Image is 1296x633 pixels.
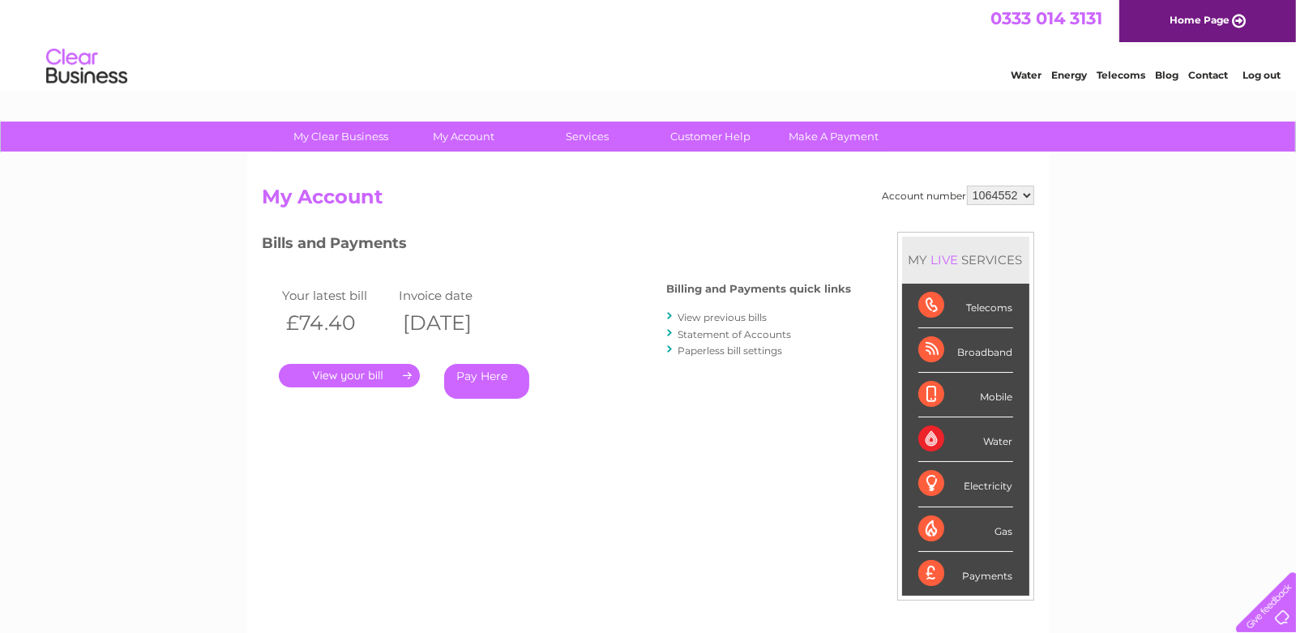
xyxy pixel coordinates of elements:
[883,186,1034,205] div: Account number
[918,507,1013,552] div: Gas
[274,122,408,152] a: My Clear Business
[395,306,511,340] th: [DATE]
[902,237,1029,283] div: MY SERVICES
[918,284,1013,328] div: Telecoms
[918,417,1013,462] div: Water
[918,552,1013,596] div: Payments
[918,373,1013,417] div: Mobile
[266,9,1032,79] div: Clear Business is a trading name of Verastar Limited (registered in [GEOGRAPHIC_DATA] No. 3667643...
[667,283,852,295] h4: Billing and Payments quick links
[397,122,531,152] a: My Account
[520,122,654,152] a: Services
[263,186,1034,216] h2: My Account
[678,328,792,340] a: Statement of Accounts
[279,364,420,387] a: .
[1097,69,1145,81] a: Telecoms
[45,42,128,92] img: logo.png
[1155,69,1178,81] a: Blog
[1243,69,1281,81] a: Log out
[395,284,511,306] td: Invoice date
[444,364,529,399] a: Pay Here
[263,232,852,260] h3: Bills and Payments
[678,344,783,357] a: Paperless bill settings
[678,311,768,323] a: View previous bills
[990,8,1102,28] a: 0333 014 3131
[918,462,1013,507] div: Electricity
[928,252,962,267] div: LIVE
[1188,69,1228,81] a: Contact
[918,328,1013,373] div: Broadband
[644,122,777,152] a: Customer Help
[1011,69,1042,81] a: Water
[279,284,396,306] td: Your latest bill
[1051,69,1087,81] a: Energy
[279,306,396,340] th: £74.40
[767,122,900,152] a: Make A Payment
